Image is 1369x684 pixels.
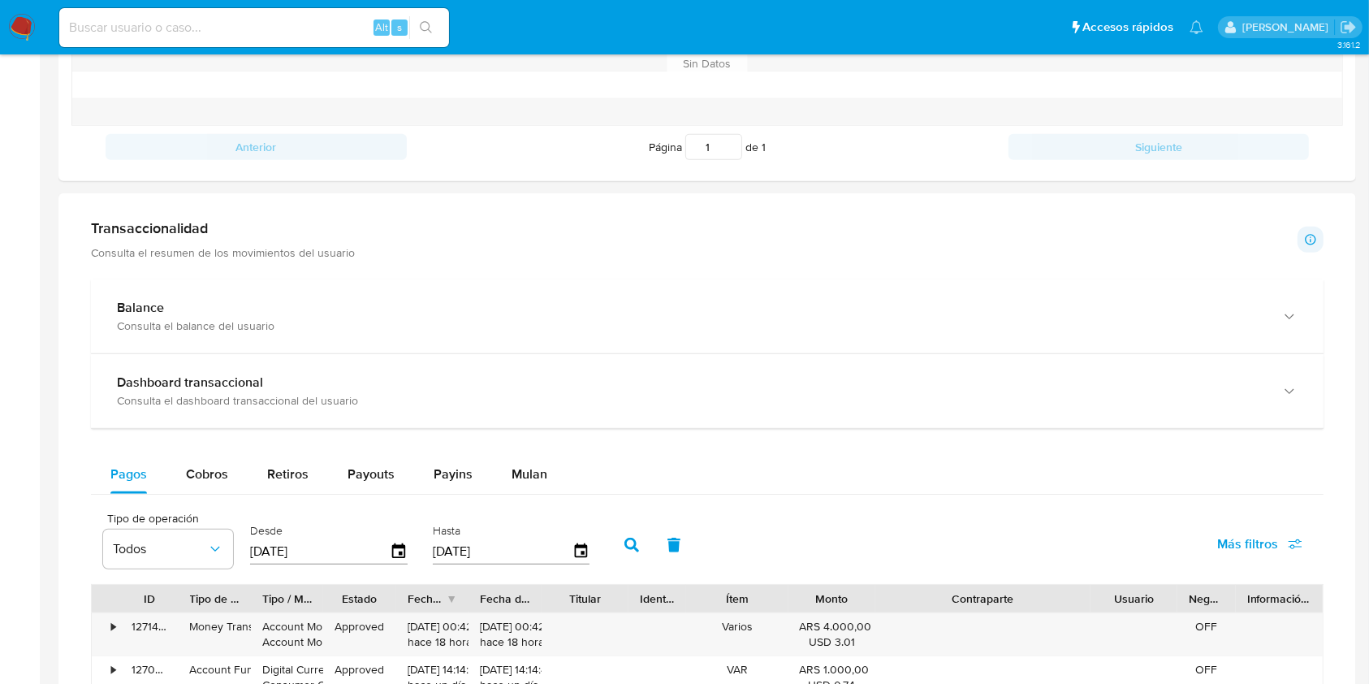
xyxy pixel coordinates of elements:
[375,19,388,35] span: Alt
[1242,19,1334,35] p: agustina.viggiano@mercadolibre.com
[1190,20,1203,34] a: Notificaciones
[1337,38,1361,51] span: 3.161.2
[1340,19,1357,36] a: Salir
[106,134,407,160] button: Anterior
[409,16,443,39] button: search-icon
[1082,19,1173,36] span: Accesos rápidos
[649,134,766,160] span: Página de
[1008,134,1310,160] button: Siguiente
[397,19,402,35] span: s
[59,17,449,38] input: Buscar usuario o caso...
[762,139,766,155] span: 1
